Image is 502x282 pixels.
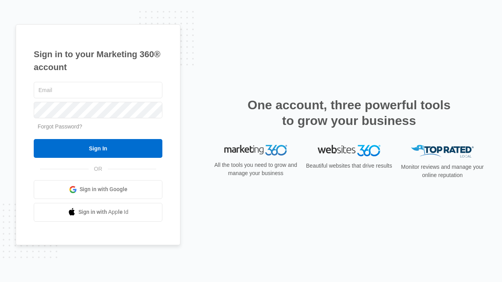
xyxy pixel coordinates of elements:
[212,161,300,177] p: All the tools you need to grow and manage your business
[89,165,108,173] span: OR
[34,203,162,222] a: Sign in with Apple Id
[34,48,162,74] h1: Sign in to your Marketing 360® account
[34,180,162,199] a: Sign in with Google
[305,162,393,170] p: Beautiful websites that drive results
[38,123,82,130] a: Forgot Password?
[78,208,129,216] span: Sign in with Apple Id
[245,97,453,128] h2: One account, three powerful tools to grow your business
[34,139,162,158] input: Sign In
[411,145,474,158] img: Top Rated Local
[224,145,287,156] img: Marketing 360
[80,185,127,193] span: Sign in with Google
[318,145,380,156] img: Websites 360
[34,82,162,98] input: Email
[398,163,486,179] p: Monitor reviews and manage your online reputation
